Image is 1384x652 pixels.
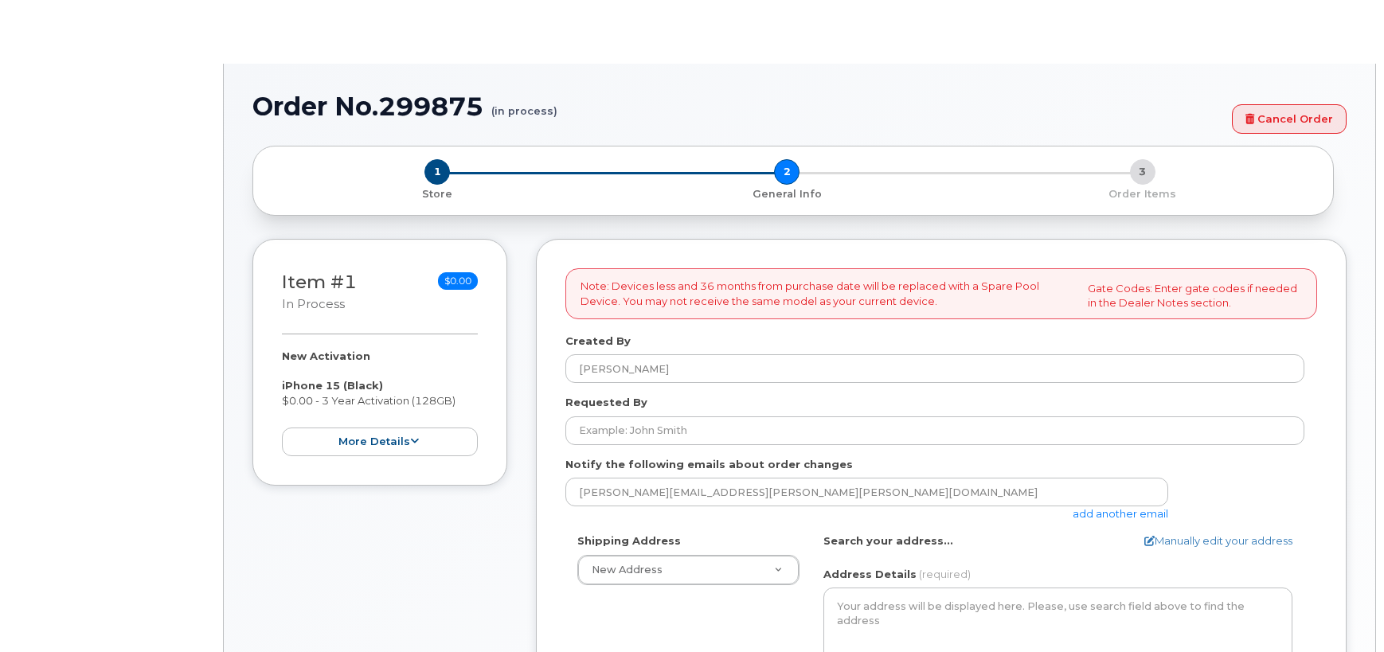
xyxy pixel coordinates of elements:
[272,187,603,201] p: Store
[1144,533,1292,549] a: Manually edit your address
[1232,104,1347,134] a: Cancel Order
[823,567,917,582] label: Address Details
[823,533,953,549] label: Search your address...
[565,334,631,349] label: Created By
[252,92,1224,120] h1: Order No.299875
[565,416,1304,445] input: Example: John Smith
[581,279,1075,308] p: Note: Devices less and 36 months from purchase date will be replaced with a Spare Pool Device. Yo...
[578,556,799,584] a: New Address
[282,349,370,362] strong: New Activation
[577,533,681,549] label: Shipping Address
[1073,507,1168,520] a: add another email
[282,379,383,392] strong: iPhone 15 (Black)
[282,272,357,313] h3: Item #1
[1088,281,1302,310] p: Gate Codes: Enter gate codes if needed in the Dealer Notes section.
[565,478,1168,506] input: Example: john@appleseed.com
[266,185,609,201] a: 1 Store
[282,428,478,457] button: more details
[424,159,450,185] span: 1
[438,272,478,290] span: $0.00
[565,457,853,472] label: Notify the following emails about order changes
[919,568,971,580] span: (required)
[491,92,557,117] small: (in process)
[592,564,663,576] span: New Address
[282,297,345,311] small: in process
[282,349,478,456] div: $0.00 - 3 Year Activation (128GB)
[565,395,647,410] label: Requested By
